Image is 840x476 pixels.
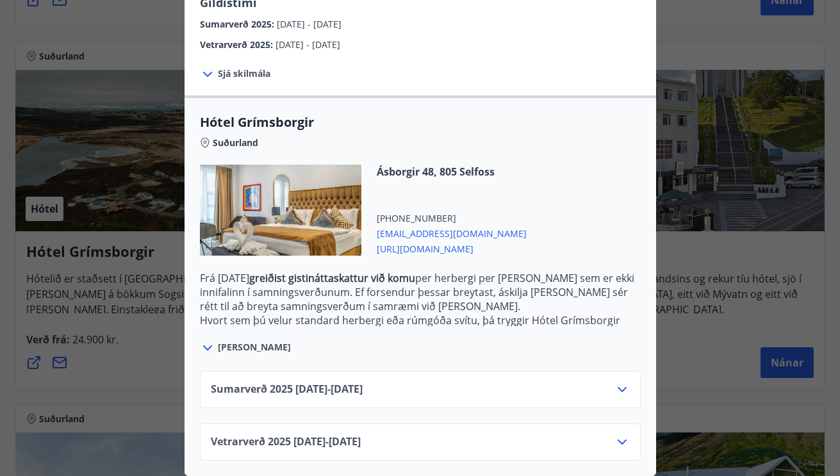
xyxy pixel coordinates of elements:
[377,225,527,240] span: [EMAIL_ADDRESS][DOMAIN_NAME]
[200,18,277,30] span: Sumarverð 2025 :
[277,18,342,30] span: [DATE] - [DATE]
[200,113,641,131] span: Hótel Grímsborgir
[276,38,340,51] span: [DATE] - [DATE]
[218,67,270,80] span: Sjá skilmála
[377,165,527,179] span: Ásborgir 48, 805 Selfoss
[377,212,527,225] span: [PHONE_NUMBER]
[200,38,276,51] span: Vetrarverð 2025 :
[213,136,258,149] span: Suðurland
